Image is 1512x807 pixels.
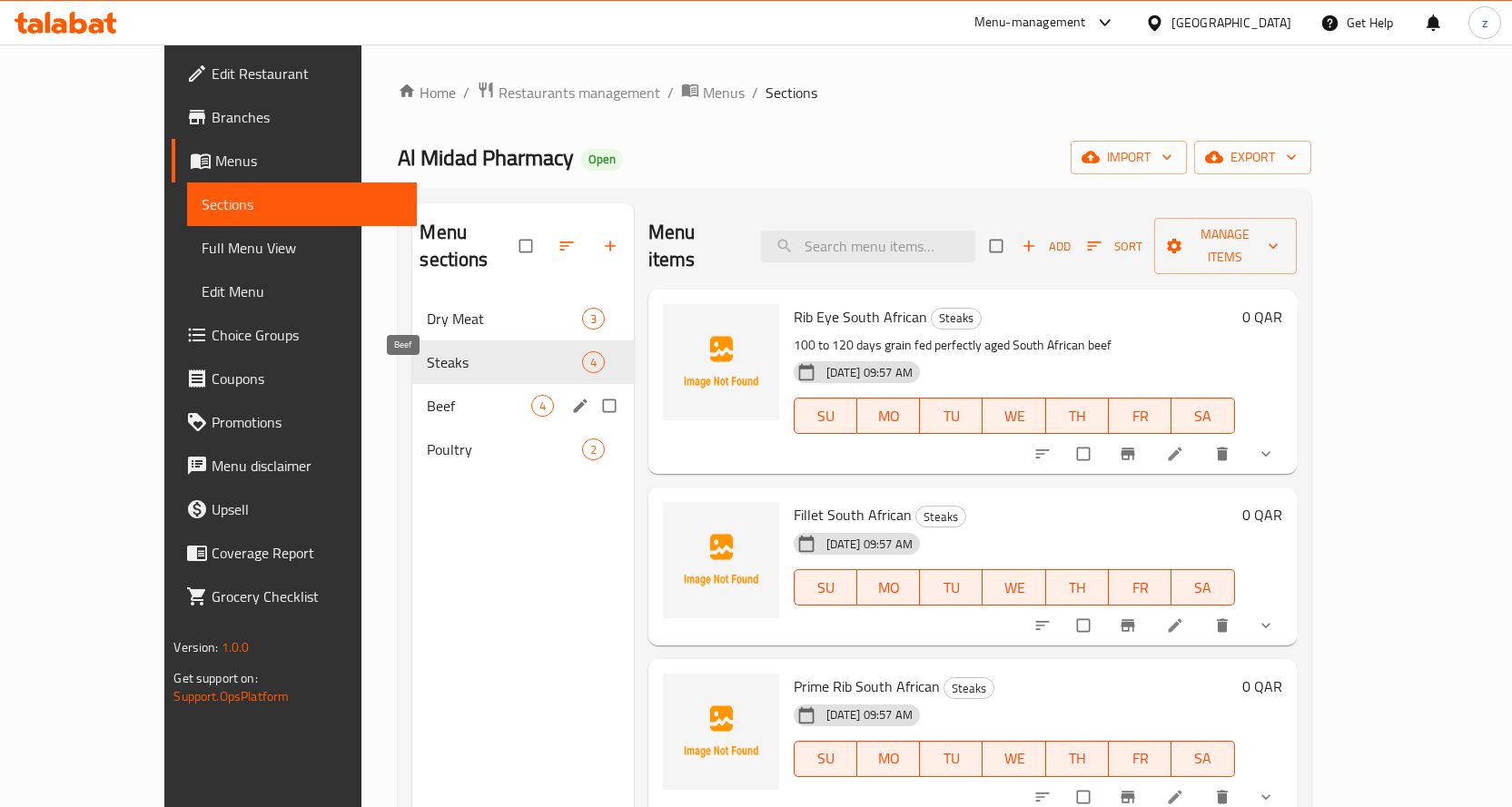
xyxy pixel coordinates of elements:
[766,82,817,103] span: Sections
[172,400,417,444] a: Promotions
[990,575,1038,601] span: WE
[212,411,402,433] span: Promotions
[583,441,604,458] span: 2
[857,398,920,434] button: MO
[931,308,982,330] div: Steaks
[1171,569,1234,605] button: SA
[1022,236,1071,257] span: Add
[990,745,1038,772] span: WE
[1179,403,1227,429] span: SA
[1023,434,1066,474] button: sort-choices
[477,81,660,104] a: Restaurants management
[1171,398,1234,434] button: SA
[794,741,857,777] button: SU
[212,542,402,564] span: Coverage Report
[932,308,981,329] span: Steaks
[983,741,1045,777] button: WE
[582,438,605,460] div: items
[412,384,633,428] div: Beef4edit
[172,313,417,357] a: Choice Groups
[1053,403,1102,429] span: TH
[172,444,417,487] a: Menu disclaimer
[1085,146,1172,169] span: import
[173,666,257,690] span: Get support on:
[794,673,940,700] span: Prime Rib South African
[172,139,417,182] a: Menus
[398,137,574,178] span: Al Midad Pharmacy
[927,403,975,429] span: TU
[202,280,402,302] span: Edit Menu
[187,226,417,270] a: Full Menu View
[944,678,993,699] span: Steaks
[1087,236,1142,257] span: Sort
[212,106,402,128] span: Branches
[944,677,994,699] div: Steaks
[663,304,779,420] img: Rib Eye South African
[427,438,581,460] span: Poultry
[412,340,633,384] div: Steaks4
[1109,569,1171,605] button: FR
[920,569,983,605] button: TU
[1242,502,1282,527] h6: 0 QAR
[857,569,920,605] button: MO
[581,149,623,171] div: Open
[1179,575,1227,601] span: SA
[172,52,417,95] a: Edit Restaurant
[202,193,402,215] span: Sections
[1109,741,1171,777] button: FR
[1154,218,1296,274] button: Manage items
[172,487,417,531] a: Upsell
[222,635,250,659] span: 1.0.0
[1116,745,1164,772] span: FR
[865,403,913,429] span: MO
[667,82,674,103] li: /
[509,229,547,263] span: Select all sections
[1209,146,1297,169] span: export
[974,12,1086,34] div: Menu-management
[427,395,530,417] span: Beef
[752,82,758,103] li: /
[927,575,975,601] span: TU
[173,635,218,659] span: Version:
[172,95,417,139] a: Branches
[915,506,966,527] div: Steaks
[1046,569,1109,605] button: TH
[794,569,857,605] button: SU
[983,398,1045,434] button: WE
[920,741,983,777] button: TU
[212,63,402,84] span: Edit Restaurant
[1242,674,1282,699] h6: 0 QAR
[1169,223,1281,269] span: Manage items
[583,310,604,328] span: 3
[215,150,402,172] span: Menus
[1166,788,1188,806] a: Edit menu item
[1246,434,1290,474] button: show more
[532,398,553,415] span: 4
[420,219,519,273] h2: Menu sections
[1017,232,1075,261] button: Add
[1171,13,1291,33] div: [GEOGRAPHIC_DATA]
[1046,398,1109,434] button: TH
[703,82,745,103] span: Menus
[568,394,596,418] button: edit
[412,290,633,478] nav: Menu sections
[1116,403,1164,429] span: FR
[916,507,965,527] span: Steaks
[802,745,850,772] span: SU
[212,455,402,477] span: Menu disclaimer
[865,745,913,772] span: MO
[427,308,581,330] span: Dry Meat
[1053,575,1102,601] span: TH
[1109,398,1171,434] button: FR
[1482,13,1487,33] span: z
[1257,788,1275,806] svg: Show Choices
[802,403,850,429] span: SU
[794,303,927,330] span: Rib Eye South African
[582,351,605,373] div: items
[1202,434,1246,474] button: delete
[172,531,417,575] a: Coverage Report
[172,575,417,618] a: Grocery Checklist
[212,324,402,346] span: Choice Groups
[927,745,975,772] span: TU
